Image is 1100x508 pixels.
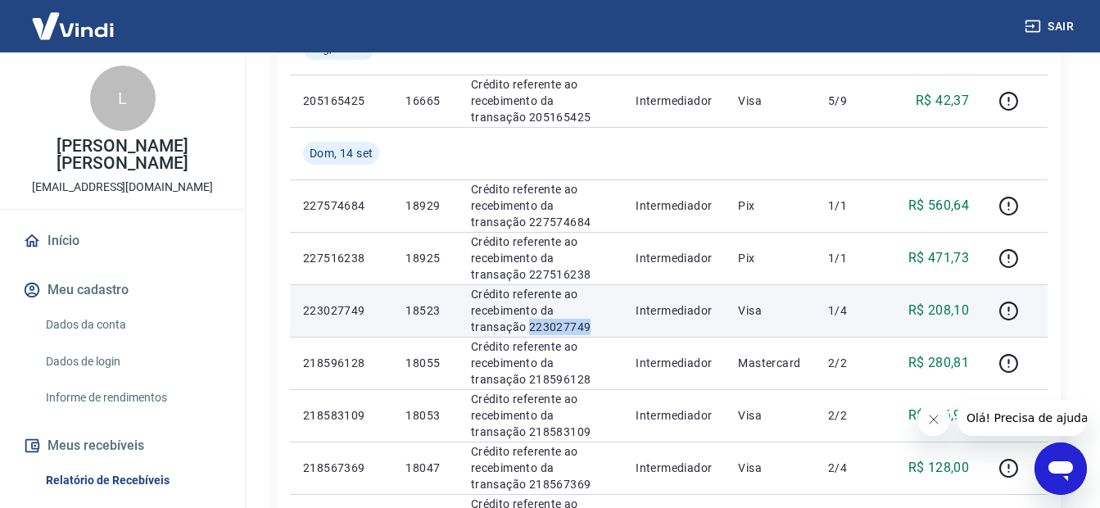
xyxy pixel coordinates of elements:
[828,250,876,266] p: 1/1
[1034,442,1087,495] iframe: Botão para abrir a janela de mensagens
[20,272,225,308] button: Meu cadastro
[828,93,876,109] p: 5/9
[908,196,970,215] p: R$ 560,64
[303,355,379,371] p: 218596128
[405,250,444,266] p: 18925
[828,407,876,424] p: 2/2
[405,355,444,371] p: 18055
[828,302,876,319] p: 1/4
[908,406,970,425] p: R$ 166,90
[957,400,1087,436] iframe: Mensagem da empresa
[20,223,225,259] a: Início
[471,76,609,125] p: Crédito referente ao recebimento da transação 205165425
[471,443,609,492] p: Crédito referente ao recebimento da transação 218567369
[908,458,970,478] p: R$ 128,00
[90,66,156,131] div: L
[636,250,712,266] p: Intermediador
[10,11,138,25] span: Olá! Precisa de ajuda?
[405,197,444,214] p: 18929
[828,355,876,371] p: 2/2
[303,302,379,319] p: 223027749
[32,179,213,196] p: [EMAIL_ADDRESS][DOMAIN_NAME]
[405,407,444,424] p: 18053
[738,197,802,214] p: Pix
[828,460,876,476] p: 2/4
[636,407,712,424] p: Intermediador
[738,355,802,371] p: Mastercard
[303,460,379,476] p: 218567369
[303,197,379,214] p: 227574684
[39,464,225,497] a: Relatório de Recebíveis
[471,391,609,440] p: Crédito referente ao recebimento da transação 218583109
[636,93,712,109] p: Intermediador
[13,138,232,172] p: [PERSON_NAME] [PERSON_NAME]
[471,338,609,388] p: Crédito referente ao recebimento da transação 218596128
[828,197,876,214] p: 1/1
[917,403,950,436] iframe: Fechar mensagem
[20,428,225,464] button: Meus recebíveis
[636,355,712,371] p: Intermediador
[738,460,802,476] p: Visa
[471,234,609,283] p: Crédito referente ao recebimento da transação 227516238
[39,345,225,379] a: Dados de login
[636,302,712,319] p: Intermediador
[405,93,444,109] p: 16665
[20,1,126,51] img: Vindi
[738,407,802,424] p: Visa
[303,250,379,266] p: 227516238
[405,460,444,476] p: 18047
[471,286,609,335] p: Crédito referente ao recebimento da transação 223027749
[405,302,444,319] p: 18523
[39,381,225,415] a: Informe de rendimentos
[303,93,379,109] p: 205165425
[916,91,969,111] p: R$ 42,37
[908,248,970,268] p: R$ 471,73
[1021,11,1080,42] button: Sair
[738,93,802,109] p: Visa
[471,181,609,230] p: Crédito referente ao recebimento da transação 227574684
[636,460,712,476] p: Intermediador
[908,301,970,320] p: R$ 208,10
[908,353,970,373] p: R$ 280,81
[738,302,802,319] p: Visa
[310,145,373,161] span: Dom, 14 set
[738,250,802,266] p: Pix
[303,407,379,424] p: 218583109
[39,308,225,342] a: Dados da conta
[636,197,712,214] p: Intermediador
